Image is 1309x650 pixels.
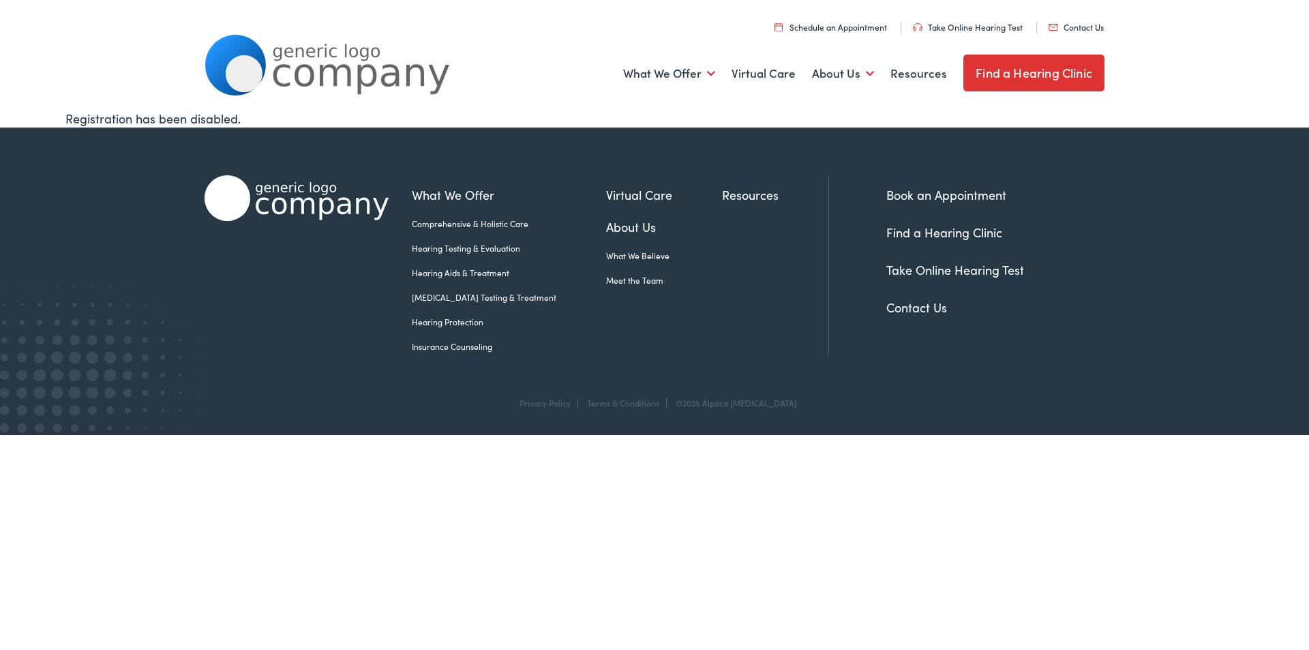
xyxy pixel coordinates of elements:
div: Registration has been disabled. [65,109,1244,128]
a: Terms & Conditions [587,397,659,409]
a: Take Online Hearing Test [886,261,1024,278]
a: Hearing Testing & Evaluation [412,242,606,254]
a: Contact Us [886,299,947,316]
a: Hearing Protection [412,316,606,328]
a: Comprehensive & Holistic Care [412,218,606,230]
a: Virtual Care [732,48,796,99]
a: Resources [722,186,828,204]
a: About Us [812,48,874,99]
a: Schedule an Appointment [774,21,887,33]
a: Virtual Care [606,186,722,204]
a: What We Believe [606,250,722,262]
a: [MEDICAL_DATA] Testing & Treatment [412,291,606,304]
a: Take Online Hearing Test [913,21,1023,33]
img: utility icon [774,23,783,31]
a: Meet the Team [606,274,722,286]
a: What We Offer [623,48,715,99]
img: utility icon [913,23,922,31]
a: Resources [890,48,947,99]
a: Insurance Counseling [412,340,606,353]
img: utility icon [1049,24,1058,31]
a: Find a Hearing Clinic [886,224,1002,241]
a: Book an Appointment [886,186,1006,203]
a: Find a Hearing Clinic [963,55,1104,91]
a: What We Offer [412,186,606,204]
div: ©2025 Alpaca [MEDICAL_DATA] [669,398,797,408]
a: Privacy Policy [520,397,571,409]
a: About Us [606,218,722,236]
img: Alpaca Audiology [205,175,389,221]
a: Contact Us [1049,21,1104,33]
a: Hearing Aids & Treatment [412,267,606,279]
